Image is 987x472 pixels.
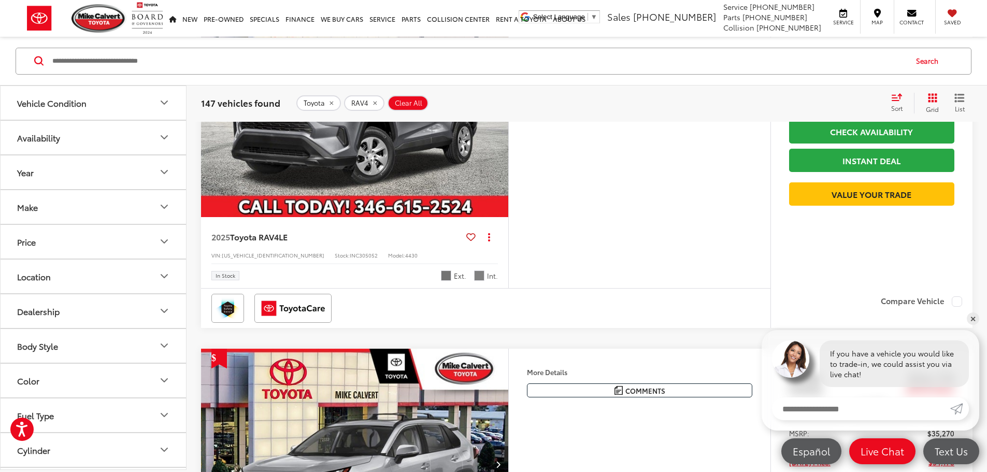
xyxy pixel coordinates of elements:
[230,231,279,242] span: Toyota RAV4
[405,251,418,259] span: 4430
[17,97,87,107] div: Vehicle Condition
[17,271,51,281] div: Location
[614,386,623,395] img: Comments
[344,95,384,110] button: remove RAV4
[781,438,841,464] a: Español
[820,340,969,387] div: If you have a vehicle you would like to trade-in, we could assist you via live chat!
[1,85,187,119] button: Vehicle ConditionVehicle Condition
[1,224,187,258] button: PricePrice
[906,48,953,74] button: Search
[723,2,748,12] span: Service
[881,296,962,307] label: Compare Vehicle
[772,340,809,378] img: Agent profile photo
[17,236,36,246] div: Price
[351,98,368,107] span: RAV4
[891,104,903,112] span: Sort
[954,104,965,112] span: List
[158,270,170,282] div: Location
[607,10,631,23] span: Sales
[17,340,58,350] div: Body Style
[216,273,235,278] span: In Stock
[296,95,341,110] button: remove Toyota
[279,231,288,242] span: LE
[388,95,428,110] button: Clear All
[927,428,954,438] span: $35,270
[527,368,752,376] h4: More Details
[350,251,378,259] span: INC305052
[158,339,170,352] div: Body Style
[158,305,170,317] div: Dealership
[789,182,954,206] a: Value Your Trade
[928,457,954,467] span: $34,176
[633,10,716,23] span: [PHONE_NUMBER]
[487,271,498,281] span: Int.
[1,328,187,362] button: Body StyleBody Style
[1,155,187,189] button: YearYear
[158,131,170,144] div: Availability
[335,251,350,259] span: Stock:
[1,398,187,432] button: Fuel TypeFuel Type
[789,120,954,143] a: Check Availability
[750,2,814,12] span: [PHONE_NUMBER]
[17,410,54,420] div: Fuel Type
[211,349,227,368] span: Get Price Drop Alert
[158,235,170,248] div: Price
[1,259,187,293] button: LocationLocation
[211,231,230,242] span: 2025
[527,383,752,397] button: Comments
[941,19,964,26] span: Saved
[772,397,950,420] input: Enter your message
[832,19,855,26] span: Service
[211,231,462,242] a: 2025Toyota RAV4LE
[71,4,126,33] img: Mike Calvert Toyota
[17,306,60,316] div: Dealership
[1,190,187,223] button: MakeMake
[488,233,490,241] span: dropdown dots
[591,13,597,21] span: ▼
[1,120,187,154] button: AvailabilityAvailability
[211,251,222,259] span: VIN:
[158,374,170,387] div: Color
[17,445,50,454] div: Cylinder
[866,19,889,26] span: Map
[256,296,330,321] img: ToyotaCare Mike Calvert Toyota Houston TX
[158,409,170,421] div: Fuel Type
[480,227,498,246] button: Actions
[625,386,665,396] span: Comments
[1,294,187,327] button: DealershipDealership
[51,48,906,73] input: Search by Make, Model, or Keyword
[855,445,909,457] span: Live Chat
[158,166,170,178] div: Year
[950,397,969,420] a: Submit
[222,251,324,259] span: [US_VEHICLE_IDENTIFICATION_NUMBER]
[899,19,924,26] span: Contact
[1,433,187,466] button: CylinderCylinder
[723,12,740,22] span: Parts
[158,201,170,213] div: Make
[17,167,34,177] div: Year
[454,271,466,281] span: Ext.
[947,92,972,113] button: List View
[201,96,280,108] span: 147 vehicles found
[1,363,187,397] button: ColorColor
[756,22,821,33] span: [PHONE_NUMBER]
[788,445,835,457] span: Español
[742,12,807,22] span: [PHONE_NUMBER]
[441,270,451,281] span: Silver Sky Metallic
[849,438,916,464] a: Live Chat
[886,92,914,113] button: Select sort value
[17,375,39,385] div: Color
[926,104,939,113] span: Grid
[923,438,979,464] a: Text Us
[789,149,954,172] a: Instant Deal
[17,202,38,211] div: Make
[388,251,405,259] span: Model:
[789,428,809,438] span: MSRP:
[213,296,242,321] img: Toyota Safety Sense Mike Calvert Toyota Houston TX
[474,270,484,281] span: Ash
[158,444,170,456] div: Cylinder
[304,98,325,107] span: Toyota
[929,445,973,457] span: Text Us
[723,22,754,33] span: Collision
